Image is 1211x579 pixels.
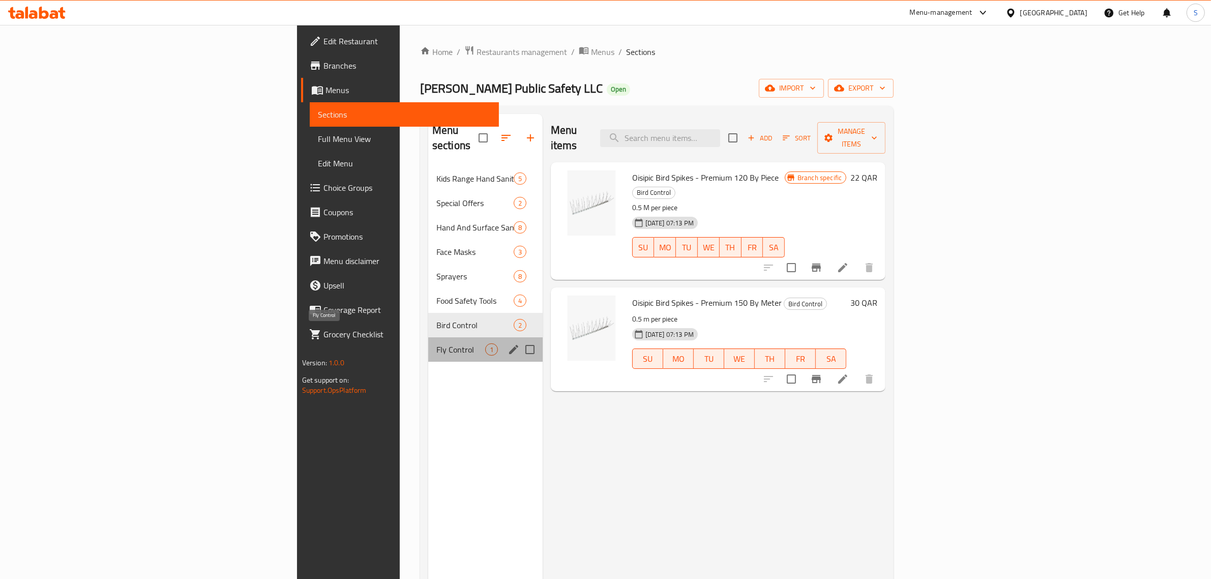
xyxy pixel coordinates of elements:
[486,345,497,355] span: 1
[724,240,737,255] span: TH
[600,129,720,147] input: search
[837,373,849,385] a: Edit menu item
[784,298,826,310] span: Bird Control
[632,201,785,214] p: 0.5 M per piece
[436,270,514,282] span: Sprayers
[755,349,785,369] button: TH
[301,29,499,53] a: Edit Restaurant
[632,237,655,257] button: SU
[820,352,842,366] span: SA
[1194,7,1198,18] span: S
[784,298,827,310] div: Bird Control
[428,313,543,337] div: Bird Control2
[310,102,499,127] a: Sections
[436,319,514,331] span: Bird Control
[744,130,776,146] button: Add
[514,296,526,306] span: 4
[318,133,491,145] span: Full Menu View
[667,352,690,366] span: MO
[857,255,881,280] button: delete
[910,7,972,19] div: Menu-management
[825,125,877,151] span: Manage items
[329,356,344,369] span: 1.0.0
[436,172,514,185] span: Kids Range Hand Sanitizers
[485,343,498,356] div: items
[579,45,614,59] a: Menus
[302,373,349,387] span: Get support on:
[436,295,514,307] div: Food Safety Tools
[759,352,781,366] span: TH
[767,240,781,255] span: SA
[514,246,526,258] div: items
[571,46,575,58] li: /
[632,313,847,326] p: 0.5 m per piece
[836,82,885,95] span: export
[464,45,567,59] a: Restaurants management
[428,191,543,215] div: Special Offers2
[428,240,543,264] div: Face Masks3
[323,230,491,243] span: Promotions
[746,132,774,144] span: Add
[698,352,720,366] span: TU
[789,352,812,366] span: FR
[301,53,499,78] a: Branches
[720,237,742,257] button: TH
[783,132,811,144] span: Sort
[428,337,543,362] div: Fly Control1edit
[763,237,785,257] button: SA
[837,262,849,274] a: Edit menu item
[301,273,499,298] a: Upsell
[559,170,624,236] img: Oisipic Bird Spikes - Premium 120 By Piece
[323,60,491,72] span: Branches
[514,270,526,282] div: items
[680,240,694,255] span: TU
[804,367,829,391] button: Branch-specific-item
[323,304,491,316] span: Coverage Report
[724,349,755,369] button: WE
[744,130,776,146] span: Add item
[793,173,846,183] span: Branch specific
[506,342,521,357] button: edit
[514,319,526,331] div: items
[626,46,655,58] span: Sections
[607,83,630,96] div: Open
[323,206,491,218] span: Coupons
[318,108,491,121] span: Sections
[698,237,720,257] button: WE
[780,130,813,146] button: Sort
[641,218,698,228] span: [DATE] 07:13 PM
[857,367,881,391] button: delete
[472,127,494,149] span: Select all sections
[310,127,499,151] a: Full Menu View
[436,246,514,258] span: Face Masks
[551,123,588,153] h2: Menu items
[301,176,499,200] a: Choice Groups
[722,127,744,149] span: Select section
[420,45,894,59] nav: breadcrumb
[850,170,877,185] h6: 22 QAR
[323,182,491,194] span: Choice Groups
[632,170,779,185] span: Oisipic Bird Spikes - Premium 120 By Piece
[850,296,877,310] h6: 30 QAR
[676,237,698,257] button: TU
[828,79,894,98] button: export
[804,255,829,280] button: Branch-specific-item
[301,224,499,249] a: Promotions
[420,77,603,100] span: [PERSON_NAME] Public Safety LLC
[728,352,751,366] span: WE
[781,368,802,390] span: Select to update
[658,240,672,255] span: MO
[817,122,885,154] button: Manage items
[436,343,485,356] span: Fly Control
[301,298,499,322] a: Coverage Report
[323,255,491,267] span: Menu disclaimer
[742,237,763,257] button: FR
[607,85,630,94] span: Open
[436,221,514,234] span: Hand And Surface Sanitizers
[654,237,676,257] button: MO
[559,296,624,361] img: Oisipic Bird Spikes - Premium 150 By Meter
[641,330,698,339] span: [DATE] 07:13 PM
[310,151,499,176] a: Edit Menu
[514,223,526,233] span: 8
[633,187,675,198] span: Bird Control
